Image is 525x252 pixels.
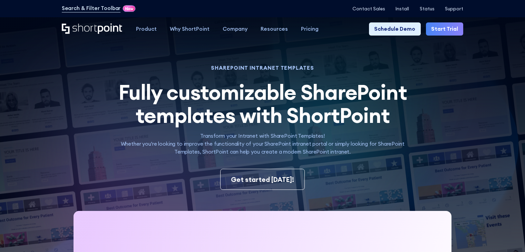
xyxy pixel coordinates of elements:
[136,25,157,33] div: Product
[396,6,409,11] a: Install
[490,219,525,252] iframe: Chat Widget
[129,22,163,36] a: Product
[62,4,121,12] a: Search & Filter Toolbar
[352,6,385,11] a: Contact Sales
[369,22,420,36] a: Schedule Demo
[118,79,407,128] span: Fully customizable SharePoint templates with ShortPoint
[231,175,294,185] div: Get started [DATE]!
[163,22,216,36] a: Why ShortPoint
[223,25,247,33] div: Company
[254,22,294,36] a: Resources
[170,25,210,33] div: Why ShortPoint
[216,22,254,36] a: Company
[420,6,435,11] a: Status
[220,169,305,190] a: Get started [DATE]!
[109,132,416,156] p: Transform your Intranet with SharePoint Templates! Whether you're looking to improve the function...
[294,22,325,36] a: Pricing
[62,23,123,35] a: Home
[426,22,463,36] a: Start Trial
[445,6,463,11] a: Support
[261,25,288,33] div: Resources
[109,66,416,70] h1: SHAREPOINT INTRANET TEMPLATES
[301,25,319,33] div: Pricing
